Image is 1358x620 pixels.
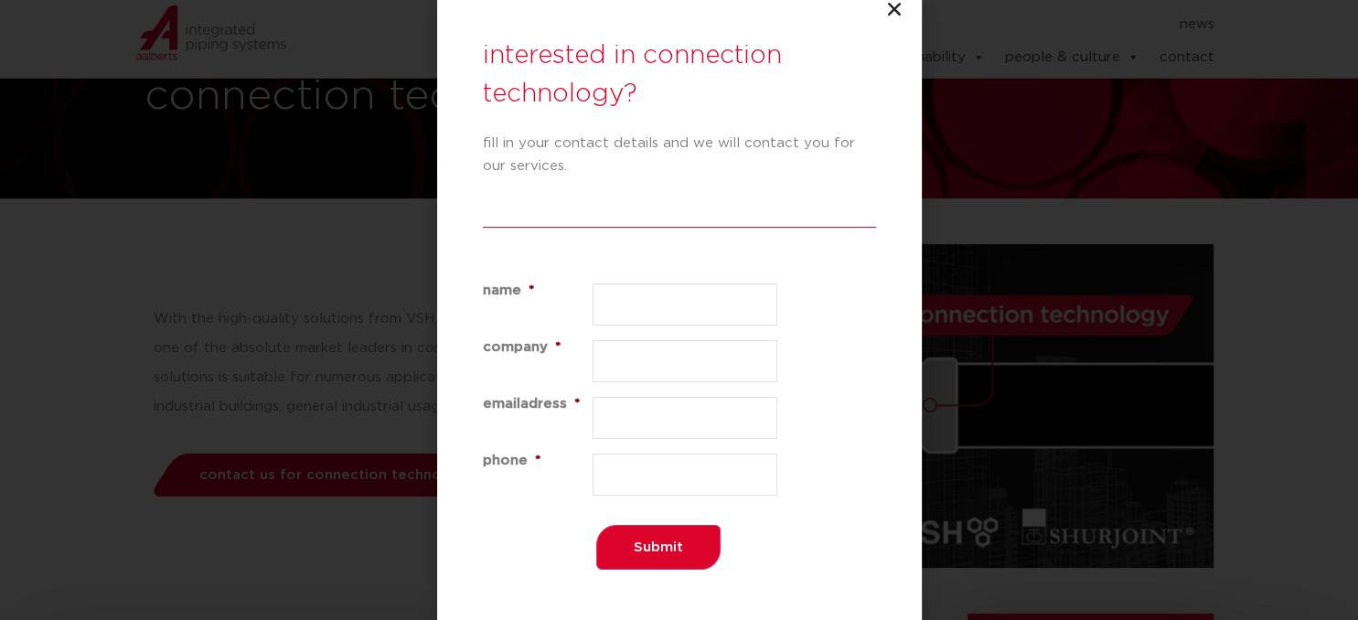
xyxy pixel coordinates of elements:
[596,525,721,570] input: Submit
[483,454,593,467] label: phone
[483,37,876,113] h3: interested in connection technology?
[483,340,593,354] label: company
[483,397,593,411] label: emailadress
[483,132,876,177] p: fill in your contact details and we will contact you for our services.
[483,283,593,297] label: name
